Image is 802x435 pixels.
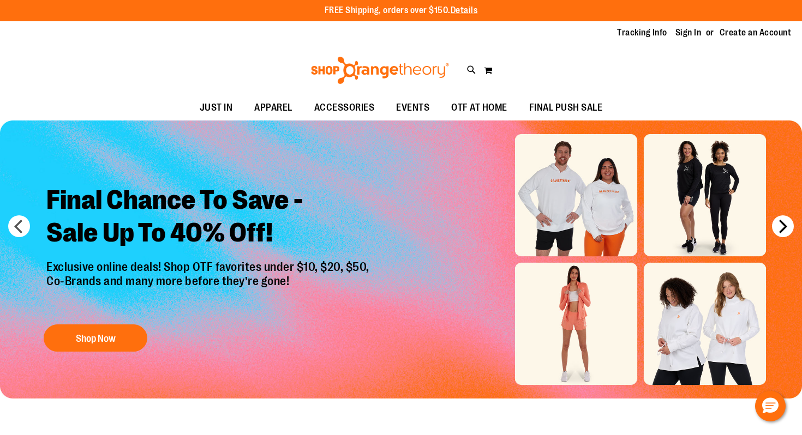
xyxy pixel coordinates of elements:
a: OTF AT HOME [440,95,518,120]
span: APPAREL [254,95,292,120]
span: OTF AT HOME [451,95,507,120]
span: JUST IN [200,95,233,120]
a: Details [451,5,478,15]
span: FINAL PUSH SALE [529,95,603,120]
a: Tracking Info [617,27,667,39]
button: Shop Now [44,324,147,352]
a: FINAL PUSH SALE [518,95,614,120]
a: ACCESSORIES [303,95,386,120]
button: next [772,215,794,237]
p: FREE Shipping, orders over $150. [325,4,478,17]
a: JUST IN [189,95,244,120]
a: Create an Account [720,27,792,39]
a: APPAREL [243,95,303,120]
span: EVENTS [396,95,429,120]
img: Shop Orangetheory [309,57,451,84]
p: Exclusive online deals! Shop OTF favorites under $10, $20, $50, Co-Brands and many more before th... [38,260,380,313]
button: prev [8,215,30,237]
a: Final Chance To Save -Sale Up To 40% Off! Exclusive online deals! Shop OTF favorites under $10, $... [38,176,380,357]
a: Sign In [675,27,702,39]
a: EVENTS [385,95,440,120]
button: Hello, have a question? Let’s chat. [755,391,786,421]
span: ACCESSORIES [314,95,375,120]
h2: Final Chance To Save - Sale Up To 40% Off! [38,176,380,260]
